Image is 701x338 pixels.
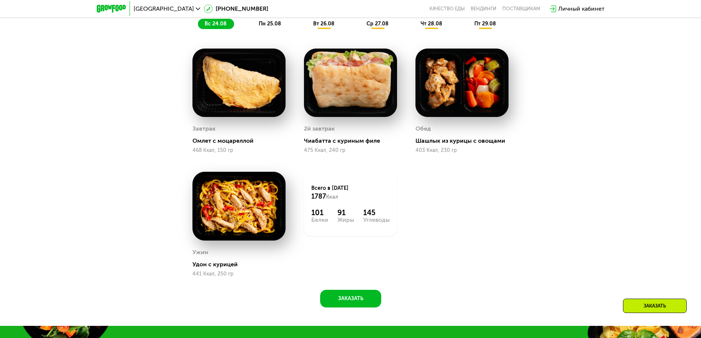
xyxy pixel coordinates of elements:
[415,137,514,145] div: Шашлык из курицы с овощами
[311,208,328,217] div: 101
[311,192,326,200] span: 1787
[421,21,442,27] span: чт 28.08
[429,6,465,12] a: Качество еды
[192,123,216,134] div: Завтрак
[259,21,281,27] span: пн 25.08
[192,261,291,268] div: Удон с курицей
[623,299,687,313] div: Заказать
[313,21,334,27] span: вт 26.08
[367,21,389,27] span: ср 27.08
[320,290,381,307] button: Заказать
[192,271,286,277] div: 441 Ккал, 250 гр
[204,4,268,13] a: [PHONE_NUMBER]
[304,147,397,153] div: 475 Ккал, 240 гр
[326,194,338,200] span: Ккал
[474,21,496,27] span: пт 29.08
[134,6,194,12] span: [GEOGRAPHIC_DATA]
[311,185,390,201] div: Всего в [DATE]
[205,21,227,27] span: вс 24.08
[192,147,286,153] div: 468 Ккал, 150 гр
[304,137,403,145] div: Чиабатта с куриным филе
[337,208,354,217] div: 91
[415,147,509,153] div: 403 Ккал, 230 гр
[192,137,291,145] div: Омлет с моцареллой
[363,217,390,223] div: Углеводы
[337,217,354,223] div: Жиры
[415,123,431,134] div: Обед
[558,4,605,13] div: Личный кабинет
[471,6,496,12] a: Вендинги
[304,123,335,134] div: 2й завтрак
[363,208,390,217] div: 145
[192,247,208,258] div: Ужин
[311,217,328,223] div: Белки
[502,6,540,12] div: поставщикам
